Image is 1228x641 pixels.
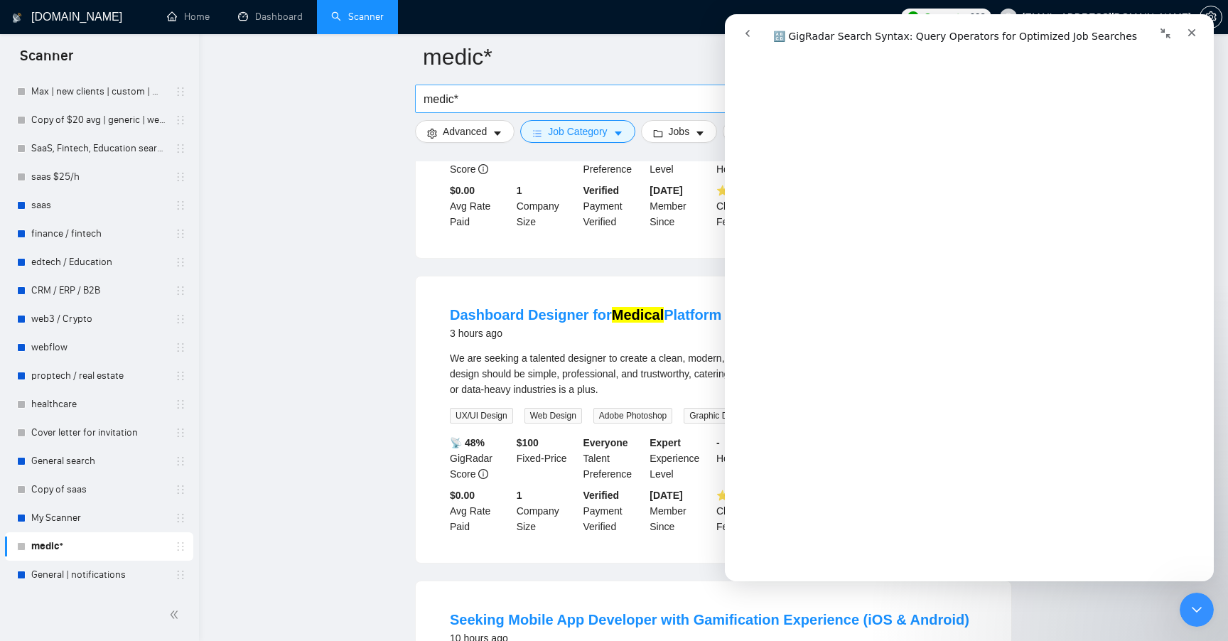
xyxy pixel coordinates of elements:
[424,90,803,108] input: Search Freelance Jobs...
[31,163,166,191] a: saas $25/h
[524,408,582,424] span: Web Design
[514,183,581,230] div: Company Size
[725,14,1214,581] iframe: Intercom live chat
[175,285,186,296] span: holder
[716,185,748,196] b: ⭐️ 0.00
[641,120,718,143] button: folderJobscaret-down
[650,490,682,501] b: [DATE]
[695,128,705,139] span: caret-down
[653,128,663,139] span: folder
[31,191,166,220] a: saas
[647,435,713,482] div: Experience Level
[581,183,647,230] div: Payment Verified
[924,9,966,25] span: Connects:
[415,120,515,143] button: settingAdvancedcaret-down
[969,9,985,25] span: 623
[907,11,919,23] img: upwork-logo.png
[12,6,22,29] img: logo
[583,490,620,501] b: Verified
[716,490,748,501] b: ⭐️ 5.00
[175,427,186,438] span: holder
[447,488,514,534] div: Avg Rate Paid
[647,183,713,230] div: Member Since
[175,399,186,410] span: holder
[175,484,186,495] span: holder
[31,447,166,475] a: General search
[423,39,983,75] input: Scanner name...
[450,437,485,448] b: 📡 48%
[517,185,522,196] b: 1
[478,164,488,174] span: info-circle
[517,437,539,448] b: $ 100
[31,532,166,561] a: medic*
[427,128,437,139] span: setting
[613,128,623,139] span: caret-down
[31,419,166,447] a: Cover letter for invitation
[31,305,166,333] a: web3 / Crypto
[450,490,475,501] b: $0.00
[175,541,186,552] span: holder
[583,437,628,448] b: Everyone
[238,11,303,23] a: dashboardDashboard
[1200,6,1222,28] button: setting
[517,490,522,501] b: 1
[31,333,166,362] a: webflow
[450,408,513,424] span: UX/UI Design
[175,200,186,211] span: holder
[514,435,581,482] div: Fixed-Price
[31,248,166,276] a: edtech / Education
[447,183,514,230] div: Avg Rate Paid
[520,120,635,143] button: barsJob Categorycaret-down
[647,488,713,534] div: Member Since
[713,488,780,534] div: Client Feedback
[175,569,186,581] span: holder
[31,561,166,589] a: General | notifications
[548,124,607,139] span: Job Category
[31,134,166,163] a: SaaS, Fintech, Education search
[175,370,186,382] span: holder
[175,228,186,239] span: holder
[478,469,488,479] span: info-circle
[514,488,581,534] div: Company Size
[175,456,186,467] span: holder
[593,408,672,424] span: Adobe Photoshop
[175,342,186,353] span: holder
[581,488,647,534] div: Payment Verified
[31,390,166,419] a: healthcare
[581,435,647,482] div: Talent Preference
[31,276,166,305] a: CRM / ERP / B2B
[583,185,620,196] b: Verified
[450,350,977,397] div: We are seeking a talented designer to create a clean, modern, and user-friendly dashboard for a p...
[492,128,502,139] span: caret-down
[169,608,183,622] span: double-left
[447,435,514,482] div: GigRadar Score
[31,77,166,106] a: Max | new clients | custom | mobile
[175,143,186,154] span: holder
[650,437,681,448] b: Expert
[31,504,166,532] a: My Scanner
[175,114,186,126] span: holder
[716,437,720,448] b: -
[175,512,186,524] span: holder
[450,325,721,342] div: 3 hours ago
[532,128,542,139] span: bars
[167,11,210,23] a: homeHome
[331,11,384,23] a: searchScanner
[713,183,780,230] div: Client Feedback
[723,120,804,143] button: userClientcaret-down
[650,185,682,196] b: [DATE]
[175,313,186,325] span: holder
[1200,11,1222,23] a: setting
[669,124,690,139] span: Jobs
[713,435,780,482] div: Hourly Load
[31,106,166,134] a: Copy of $20 avg | generic | web apps
[1180,593,1214,627] iframe: Intercom live chat
[450,185,475,196] b: $0.00
[175,86,186,97] span: holder
[443,124,487,139] span: Advanced
[684,408,754,424] span: Graphic Design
